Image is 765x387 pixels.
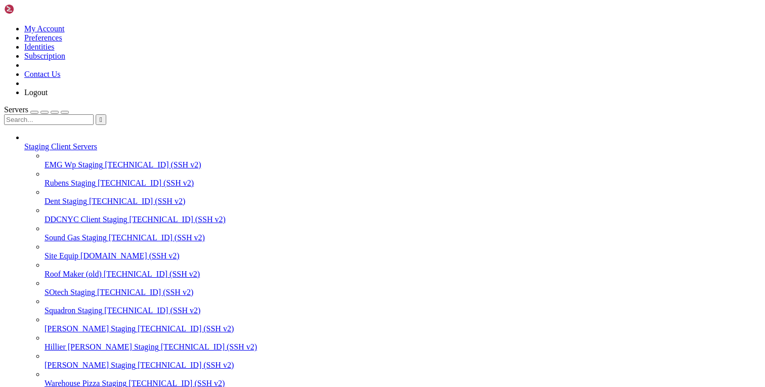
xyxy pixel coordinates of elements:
span: Staging Client Servers [24,142,97,151]
li: Dent Staging [TECHNICAL_ID] (SSH v2) [45,188,761,206]
span: [TECHNICAL_ID] (SSH v2) [97,288,193,296]
span: [PERSON_NAME] Staging [45,324,136,333]
span: Roof Maker (old) [45,270,102,278]
span: [TECHNICAL_ID] (SSH v2) [161,342,257,351]
li: Squadron Staging [TECHNICAL_ID] (SSH v2) [45,297,761,315]
a: Roof Maker (old) [TECHNICAL_ID] (SSH v2) [45,270,761,279]
a: Identities [24,42,55,51]
a: Logout [24,88,48,97]
span: Sound Gas Staging [45,233,107,242]
a: Rubens Staging [TECHNICAL_ID] (SSH v2) [45,179,761,188]
a: My Account [24,24,65,33]
span: Hillier [PERSON_NAME] Staging [45,342,159,351]
a: Hillier [PERSON_NAME] Staging [TECHNICAL_ID] (SSH v2) [45,342,761,352]
input: Search... [4,114,94,125]
span: [TECHNICAL_ID] (SSH v2) [105,160,201,169]
a: [PERSON_NAME] Staging [TECHNICAL_ID] (SSH v2) [45,361,761,370]
span: [DOMAIN_NAME] (SSH v2) [80,251,180,260]
li: Hillier [PERSON_NAME] Staging [TECHNICAL_ID] (SSH v2) [45,333,761,352]
span: [PERSON_NAME] Staging [45,361,136,369]
span: Dent Staging [45,197,87,205]
span: [TECHNICAL_ID] (SSH v2) [98,179,194,187]
a: [PERSON_NAME] Staging [TECHNICAL_ID] (SSH v2) [45,324,761,333]
a: Squadron Staging [TECHNICAL_ID] (SSH v2) [45,306,761,315]
span: Rubens Staging [45,179,96,187]
span:  [100,116,102,123]
span: [TECHNICAL_ID] (SSH v2) [138,324,234,333]
span: [TECHNICAL_ID] (SSH v2) [104,306,200,315]
span: DDCNYC Client Staging [45,215,127,224]
li: DDCNYC Client Staging [TECHNICAL_ID] (SSH v2) [45,206,761,224]
li: [PERSON_NAME] Staging [TECHNICAL_ID] (SSH v2) [45,352,761,370]
span: SOtech Staging [45,288,95,296]
span: [TECHNICAL_ID] (SSH v2) [109,233,205,242]
a: Preferences [24,33,62,42]
li: EMG Wp Staging [TECHNICAL_ID] (SSH v2) [45,151,761,169]
a: Contact Us [24,70,61,78]
a: Subscription [24,52,65,60]
span: Servers [4,105,28,114]
span: Site Equip [45,251,78,260]
span: [TECHNICAL_ID] (SSH v2) [138,361,234,369]
span: [TECHNICAL_ID] (SSH v2) [130,215,226,224]
li: SOtech Staging [TECHNICAL_ID] (SSH v2) [45,279,761,297]
a: Staging Client Servers [24,142,761,151]
li: Site Equip [DOMAIN_NAME] (SSH v2) [45,242,761,261]
a: Sound Gas Staging [TECHNICAL_ID] (SSH v2) [45,233,761,242]
span: Squadron Staging [45,306,102,315]
li: [PERSON_NAME] Staging [TECHNICAL_ID] (SSH v2) [45,315,761,333]
img: Shellngn [4,4,62,14]
button:  [96,114,106,125]
a: Dent Staging [TECHNICAL_ID] (SSH v2) [45,197,761,206]
span: [TECHNICAL_ID] (SSH v2) [89,197,185,205]
li: Rubens Staging [TECHNICAL_ID] (SSH v2) [45,169,761,188]
a: SOtech Staging [TECHNICAL_ID] (SSH v2) [45,288,761,297]
a: EMG Wp Staging [TECHNICAL_ID] (SSH v2) [45,160,761,169]
span: [TECHNICAL_ID] (SSH v2) [104,270,200,278]
li: Sound Gas Staging [TECHNICAL_ID] (SSH v2) [45,224,761,242]
a: Site Equip [DOMAIN_NAME] (SSH v2) [45,251,761,261]
a: Servers [4,105,69,114]
li: Roof Maker (old) [TECHNICAL_ID] (SSH v2) [45,261,761,279]
a: DDCNYC Client Staging [TECHNICAL_ID] (SSH v2) [45,215,761,224]
span: EMG Wp Staging [45,160,103,169]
